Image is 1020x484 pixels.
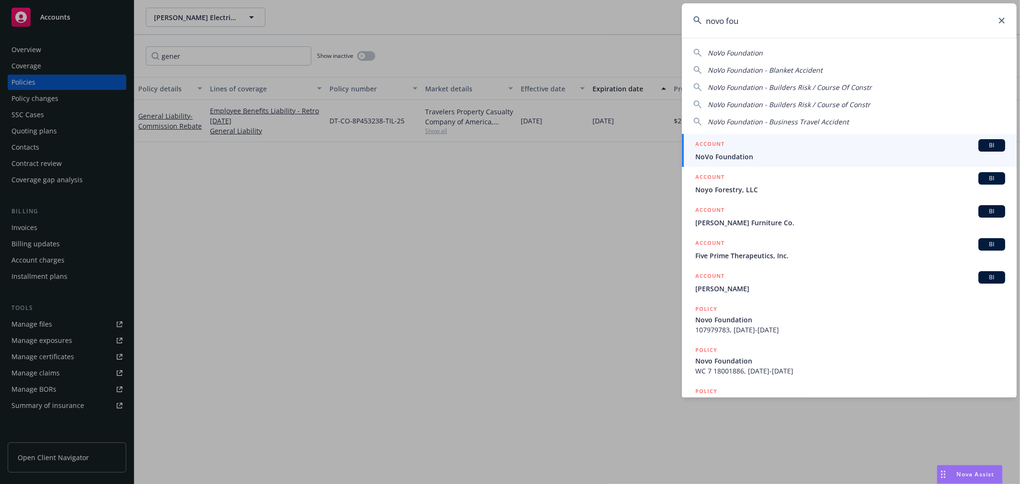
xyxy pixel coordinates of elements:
[695,325,1005,335] span: 107979783, [DATE]-[DATE]
[695,172,724,184] h5: ACCOUNT
[682,233,1017,266] a: ACCOUNTBIFive Prime Therapeutics, Inc.
[708,83,872,92] span: NoVo Foundation - Builders Risk / Course Of Constr
[982,240,1001,249] span: BI
[982,207,1001,216] span: BI
[682,299,1017,340] a: POLICYNovo Foundation107979783, [DATE]-[DATE]
[695,386,717,396] h5: POLICY
[695,271,724,283] h5: ACCOUNT
[708,100,870,109] span: NoVo Foundation - Builders Risk / Course of Constr
[695,251,1005,261] span: Five Prime Therapeutics, Inc.
[982,141,1001,150] span: BI
[957,470,995,478] span: Nova Assist
[695,185,1005,195] span: Noyo Forestry, LLC
[695,152,1005,162] span: NoVo Foundation
[682,134,1017,167] a: ACCOUNTBINoVo Foundation
[695,139,724,151] h5: ACCOUNT
[695,315,1005,325] span: Novo Foundation
[695,304,717,314] h5: POLICY
[982,273,1001,282] span: BI
[695,218,1005,228] span: [PERSON_NAME] Furniture Co.
[695,205,724,217] h5: ACCOUNT
[695,366,1005,376] span: WC 7 18001886, [DATE]-[DATE]
[682,200,1017,233] a: ACCOUNTBI[PERSON_NAME] Furniture Co.
[937,465,949,484] div: Drag to move
[695,345,717,355] h5: POLICY
[682,266,1017,299] a: ACCOUNTBI[PERSON_NAME]
[708,48,763,57] span: NoVo Foundation
[937,465,1003,484] button: Nova Assist
[695,356,1005,366] span: Novo Foundation
[695,284,1005,294] span: [PERSON_NAME]
[682,167,1017,200] a: ACCOUNTBINoyo Forestry, LLC
[708,66,823,75] span: NoVo Foundation - Blanket Accident
[695,238,724,250] h5: ACCOUNT
[682,340,1017,381] a: POLICYNovo FoundationWC 7 18001886, [DATE]-[DATE]
[682,381,1017,422] a: POLICYNoVo Foundation
[982,174,1001,183] span: BI
[695,397,1005,407] span: NoVo Foundation
[708,117,849,126] span: NoVo Foundation - Business Travel Accident
[682,3,1017,38] input: Search...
